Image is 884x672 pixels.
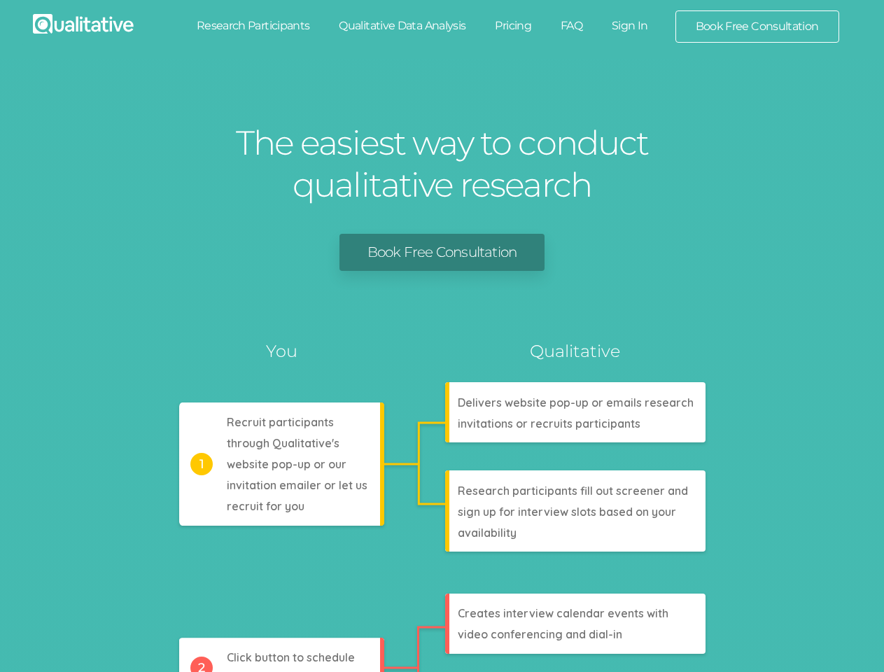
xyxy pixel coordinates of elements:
[182,10,325,41] a: Research Participants
[33,14,134,34] img: Qualitative
[458,395,694,409] tspan: Delivers website pop-up or emails research
[458,526,517,540] tspan: availability
[227,499,304,513] tspan: recruit for you
[458,627,622,641] tspan: video conferencing and dial-in
[199,456,204,472] tspan: 1
[227,478,367,492] tspan: invitation emailer or let us
[458,606,668,620] tspan: Creates interview calendar events with
[546,10,597,41] a: FAQ
[339,234,545,271] a: Book Free Consultation
[227,650,355,664] tspan: Click button to schedule
[227,436,339,450] tspan: through Qualitative's
[480,10,546,41] a: Pricing
[458,484,688,498] tspan: Research participants fill out screener and
[530,341,620,361] tspan: Qualitative
[324,10,480,41] a: Qualitative Data Analysis
[232,122,652,206] h1: The easiest way to conduct qualitative research
[227,415,334,429] tspan: Recruit participants
[676,11,839,42] a: Book Free Consultation
[458,505,676,519] tspan: sign up for interview slots based on your
[458,416,640,430] tspan: invitations or recruits participants
[597,10,663,41] a: Sign In
[266,341,297,361] tspan: You
[227,457,346,471] tspan: website pop-up or our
